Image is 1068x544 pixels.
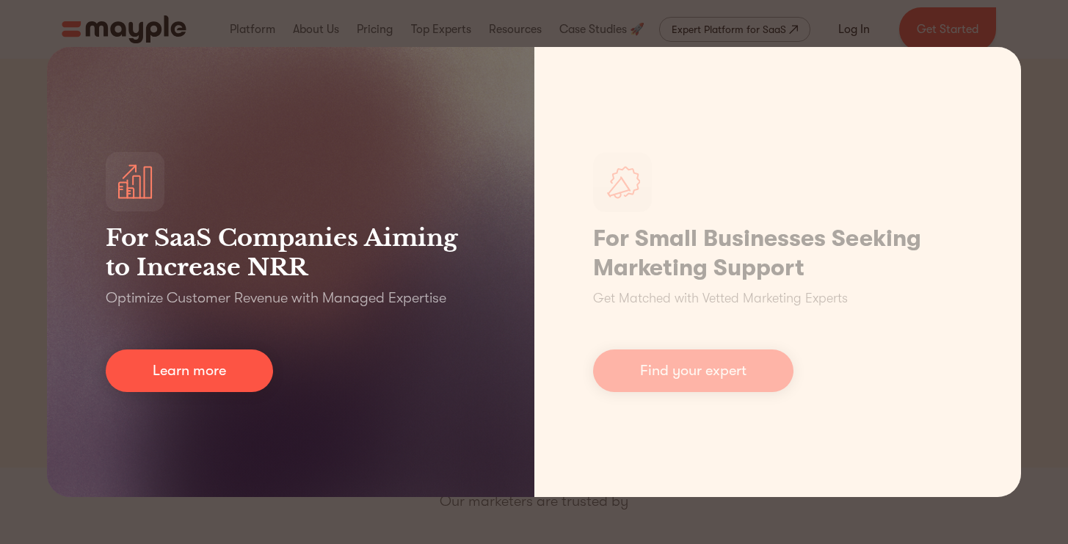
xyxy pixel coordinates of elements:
[593,349,793,392] a: Find your expert
[106,223,476,282] h3: For SaaS Companies Aiming to Increase NRR
[106,288,446,308] p: Optimize Customer Revenue with Managed Expertise
[593,224,963,283] h1: For Small Businesses Seeking Marketing Support
[593,289,848,308] p: Get Matched with Vetted Marketing Experts
[106,349,273,392] a: Learn more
